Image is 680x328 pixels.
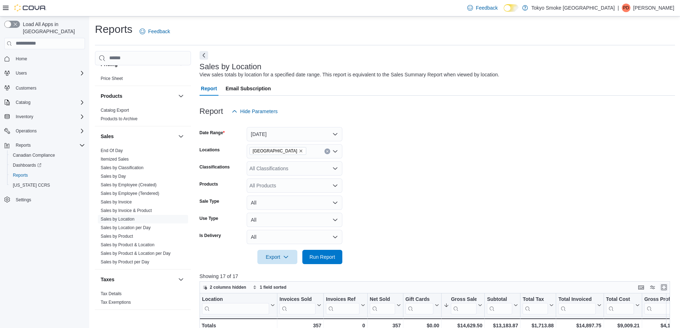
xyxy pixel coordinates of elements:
div: Invoices Ref [326,296,359,303]
label: Date Range [200,130,225,136]
span: [GEOGRAPHIC_DATA] [253,147,297,155]
nav: Complex example [4,51,85,223]
span: Users [16,70,27,76]
button: Total Cost [606,296,639,314]
button: All [247,230,342,244]
a: Feedback [464,1,500,15]
div: Invoices Ref [326,296,359,314]
label: Products [200,181,218,187]
label: Locations [200,147,220,153]
button: Users [13,69,30,77]
span: Itemized Sales [101,156,129,162]
span: Reports [16,142,31,148]
button: 1 field sorted [250,283,289,292]
button: Subtotal [487,296,518,314]
span: Dashboards [10,161,85,170]
span: Home [13,54,85,63]
span: Catalog [13,98,85,107]
span: Reports [10,171,85,180]
label: Use Type [200,216,218,221]
div: Subtotal [487,296,512,314]
span: Sales by Employee (Tendered) [101,191,159,196]
span: Sales by Day [101,173,126,179]
button: Remove Ontario from selection in this group [299,149,303,153]
a: Reports [10,171,31,180]
div: Location [202,296,269,314]
a: Sales by Invoice [101,200,132,205]
span: Ontario [250,147,306,155]
button: Reports [1,140,88,150]
button: Clear input [324,148,330,154]
label: Sale Type [200,198,219,204]
span: End Of Day [101,148,123,153]
span: Operations [16,128,37,134]
span: Sales by Location [101,216,135,222]
button: Net Sold [370,296,401,314]
div: Total Cost [606,296,634,314]
div: Sales [95,146,191,269]
a: Canadian Compliance [10,151,58,160]
span: Washington CCRS [10,181,85,190]
span: Customers [13,83,85,92]
button: Open list of options [332,148,338,154]
button: Catalog [1,97,88,107]
a: Tax Exemptions [101,300,131,305]
span: Sales by Product [101,233,133,239]
button: Sales [101,133,175,140]
span: Email Subscription [226,81,271,96]
a: Sales by Location [101,217,135,222]
a: Sales by Employee (Created) [101,182,157,187]
button: Invoices Ref [326,296,365,314]
p: | [618,4,619,12]
a: Sales by Product & Location per Day [101,251,171,256]
button: Settings [1,195,88,205]
button: Taxes [101,276,175,283]
span: Catalog Export [101,107,129,113]
a: Catalog Export [101,108,129,113]
div: Total Cost [606,296,634,303]
div: Total Tax [523,296,548,303]
a: Sales by Location per Day [101,225,151,230]
div: Subtotal [487,296,512,303]
h3: Sales [101,133,114,140]
span: Load All Apps in [GEOGRAPHIC_DATA] [20,21,85,35]
button: 2 columns hidden [200,283,249,292]
a: Itemized Sales [101,157,129,162]
a: Home [13,55,30,63]
span: Tax Details [101,291,122,297]
div: Total Invoiced [558,296,595,303]
div: Gross Profit [644,296,677,303]
a: Sales by Classification [101,165,143,170]
button: [US_STATE] CCRS [7,180,88,190]
h3: Report [200,107,223,116]
a: Price Sheet [101,76,123,81]
div: Location [202,296,269,303]
div: Invoices Sold [279,296,316,314]
button: Total Invoiced [558,296,601,314]
div: Net Sold [370,296,395,314]
span: 2 columns hidden [210,284,246,290]
div: Total Invoiced [558,296,595,314]
button: Products [101,92,175,100]
button: [DATE] [247,127,342,141]
button: Export [257,250,297,264]
div: Gross Profit [644,296,677,314]
span: Home [16,56,27,62]
span: 1 field sorted [260,284,287,290]
a: Sales by Invoice & Product [101,208,152,213]
div: Gift Card Sales [406,296,434,314]
button: Total Tax [523,296,554,314]
button: Display options [648,283,657,292]
h1: Reports [95,22,132,36]
span: Dashboards [13,162,41,168]
a: Settings [13,196,34,204]
button: Run Report [302,250,342,264]
button: Sales [177,132,185,141]
span: Reports [13,141,85,150]
a: Tax Details [101,291,122,296]
label: Is Delivery [200,233,221,238]
button: All [247,213,342,227]
button: Gross Sales [444,296,482,314]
